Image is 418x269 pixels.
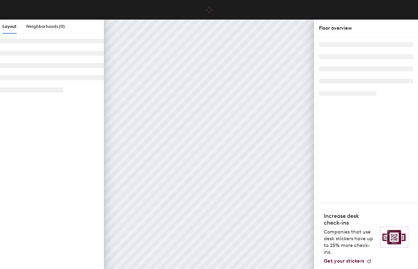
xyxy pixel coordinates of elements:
span: Layout [2,24,17,29]
span: Get your stickers [324,258,364,264]
div: Floor overview [319,24,413,32]
h4: Increase desk check-ins [324,213,376,226]
a: Get your stickers [324,258,372,264]
p: Companies that use desk stickers have up to 25% more check-ins. [324,229,376,256]
img: Sticker logo [380,227,408,248]
span: Neighborhoods (0) [26,24,65,29]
